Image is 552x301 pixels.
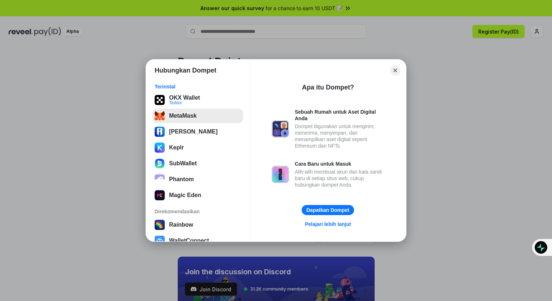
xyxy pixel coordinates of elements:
div: Sebuah Rumah untuk Aset Digital Anda [295,109,384,122]
div: Cara Baru untuk Masuk [295,161,384,167]
button: MetaMask [152,109,243,123]
div: Keplr [169,144,184,151]
button: Phantom [152,172,243,187]
img: svg+xml;base64,PHN2ZyB3aWR0aD0iMTYwIiBoZWlnaHQ9IjE2MCIgZmlsbD0ibm9uZSIgeG1sbnM9Imh0dHA6Ly93d3cudz... [155,158,165,169]
img: svg%3E%0A [155,127,165,137]
button: WalletConnect [152,234,243,248]
div: Rainbow [169,222,193,228]
div: [PERSON_NAME] [169,128,217,135]
div: Direkomendasikan [155,208,241,215]
img: epq2vO3P5aLWl15yRS7Q49p1fHTx2Sgh99jU3kfXv7cnPATIVQHAx5oQs66JWv3SWEjHOsb3kKgmE5WNBxBId7C8gm8wEgOvz... [155,174,165,184]
div: Magic Eden [169,192,201,199]
img: ALG3Se1BVDzMAAAAAElFTkSuQmCC [155,190,165,200]
div: OKX Wallet [169,95,200,101]
img: svg+xml;base64,PHN2ZyB3aWR0aD0iMzUiIGhlaWdodD0iMzQiIHZpZXdCb3g9IjAgMCAzNSAzNCIgZmlsbD0ibm9uZSIgeG... [155,111,165,121]
img: ByMCUfJCc2WaAAAAAElFTkSuQmCC [155,143,165,153]
button: [PERSON_NAME] [152,125,243,139]
button: Rainbow [152,218,243,232]
img: svg+xml,%3Csvg%20width%3D%2228%22%20height%3D%2228%22%20viewBox%3D%220%200%2028%2028%22%20fill%3D... [155,236,165,246]
button: Close [390,65,400,75]
img: svg+xml,%3Csvg%20xmlns%3D%22http%3A%2F%2Fwww.w3.org%2F2000%2Fsvg%22%20fill%3D%22none%22%20viewBox... [272,120,289,138]
button: Dapatkan Dompet [302,205,354,215]
a: Pelajari lebih lanjut [301,219,355,229]
div: Terinstal [155,83,241,90]
img: svg+xml,%3Csvg%20width%3D%22120%22%20height%3D%22120%22%20viewBox%3D%220%200%20120%20120%22%20fil... [155,220,165,230]
h1: Hubungkan Dompet [155,66,216,75]
div: Terkini [169,101,200,105]
div: WalletConnect [169,237,209,244]
button: SubWallet [152,156,243,171]
img: svg+xml,%3Csvg%20xmlns%3D%22http%3A%2F%2Fwww.w3.org%2F2000%2Fsvg%22%20fill%3D%22none%22%20viewBox... [272,166,289,183]
div: MetaMask [169,113,197,119]
button: OKX WalletTerkini [152,93,243,107]
div: Pelajari lebih lanjut [305,221,351,227]
div: Alih-alih membuat akun dan kata sandi baru di setiap situs web, cukup hubungkan dompet Anda. [295,169,384,188]
div: SubWallet [169,160,197,167]
img: 5VZ71FV6L7PA3gg3tXrdQ+DgLhC+75Wq3no69P3MC0NFQpx2lL04Ql9gHK1bRDjsSBIvScBnDTk1WrlGIZBorIDEYJj+rhdgn... [155,95,165,105]
button: Keplr [152,140,243,155]
div: Phantom [169,176,194,183]
div: Dapatkan Dompet [306,207,349,213]
div: Dompet digunakan untuk mengirim, menerima, menyimpan, dan menampilkan aset digital seperti Ethere... [295,123,384,149]
button: Magic Eden [152,188,243,202]
div: Apa itu Dompet? [302,83,354,92]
